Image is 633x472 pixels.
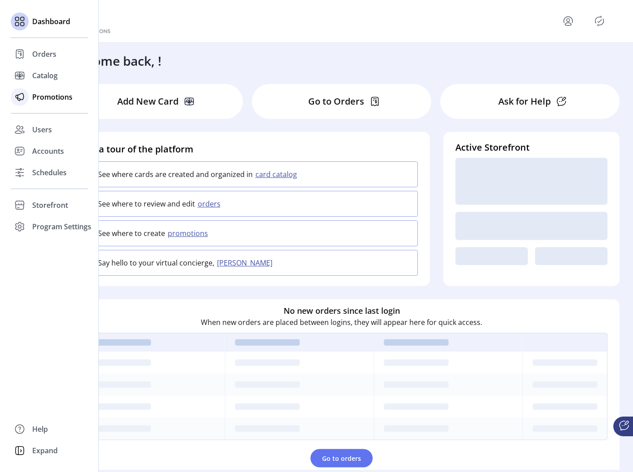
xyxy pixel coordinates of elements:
p: See where to create [98,228,165,239]
span: Program Settings [32,221,91,232]
span: Storefront [32,200,68,211]
button: menu [561,14,575,28]
button: [PERSON_NAME] [214,257,278,268]
p: Go to Orders [308,95,364,108]
span: Users [32,124,52,135]
button: orders [195,198,226,209]
span: Schedules [32,167,67,178]
button: promotions [165,228,213,239]
span: Orders [32,49,56,59]
button: card catalog [253,169,302,180]
span: Help [32,424,48,434]
span: Expand [32,445,58,456]
h4: Active Storefront [455,141,608,154]
p: See where cards are created and organized in [98,169,253,180]
button: Go to orders [310,449,373,468]
button: Publisher Panel [592,14,607,28]
h4: Take a tour of the platform [76,143,418,156]
span: Accounts [32,146,64,156]
h6: No new orders since last login [284,305,400,317]
span: Catalog [32,70,58,81]
span: Dashboard [32,16,70,27]
p: When new orders are placed between logins, they will appear here for quick access. [201,317,482,328]
span: Promotions [32,92,72,102]
h3: Welcome back, ! [64,51,161,70]
p: Ask for Help [498,95,551,108]
p: Say hello to your virtual concierge, [98,257,214,268]
p: See where to review and edit [98,198,195,209]
span: Go to orders [322,454,361,463]
p: Add New Card [117,95,178,108]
